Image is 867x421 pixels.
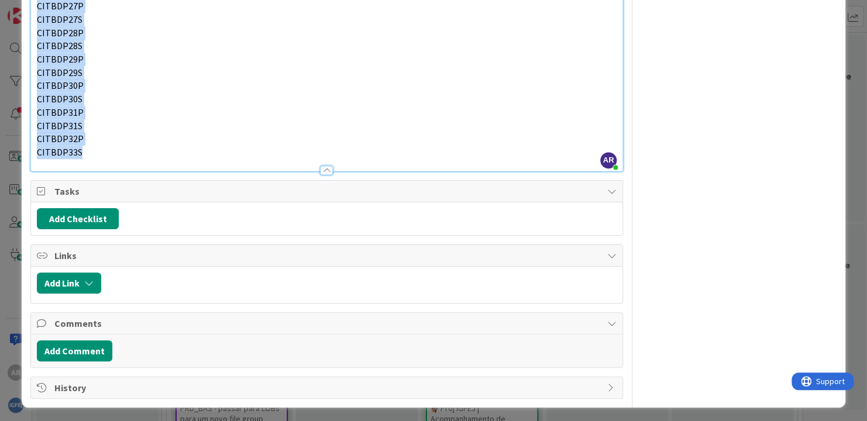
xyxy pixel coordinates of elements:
button: Add Checklist [37,208,119,229]
span: Tasks [54,184,601,198]
span: CITBDP28S [37,40,82,51]
span: CITBDP32P [37,133,84,144]
span: Comments [54,316,601,330]
span: CITBDP27S [37,13,82,25]
span: CITBDP28P [37,27,84,39]
span: Support [25,2,53,16]
button: Add Comment [37,340,112,361]
span: AR [600,152,617,168]
span: History [54,381,601,395]
button: Add Link [37,272,101,294]
span: CITBDP31S [37,120,82,132]
span: CITBDP29S [37,67,82,78]
span: CITBDP33S [37,146,82,158]
span: Links [54,249,601,263]
span: CITBDP31P [37,106,84,118]
span: CITBDP29P [37,53,84,65]
span: CITBDP30S [37,93,82,105]
span: CITBDP30P [37,80,84,91]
